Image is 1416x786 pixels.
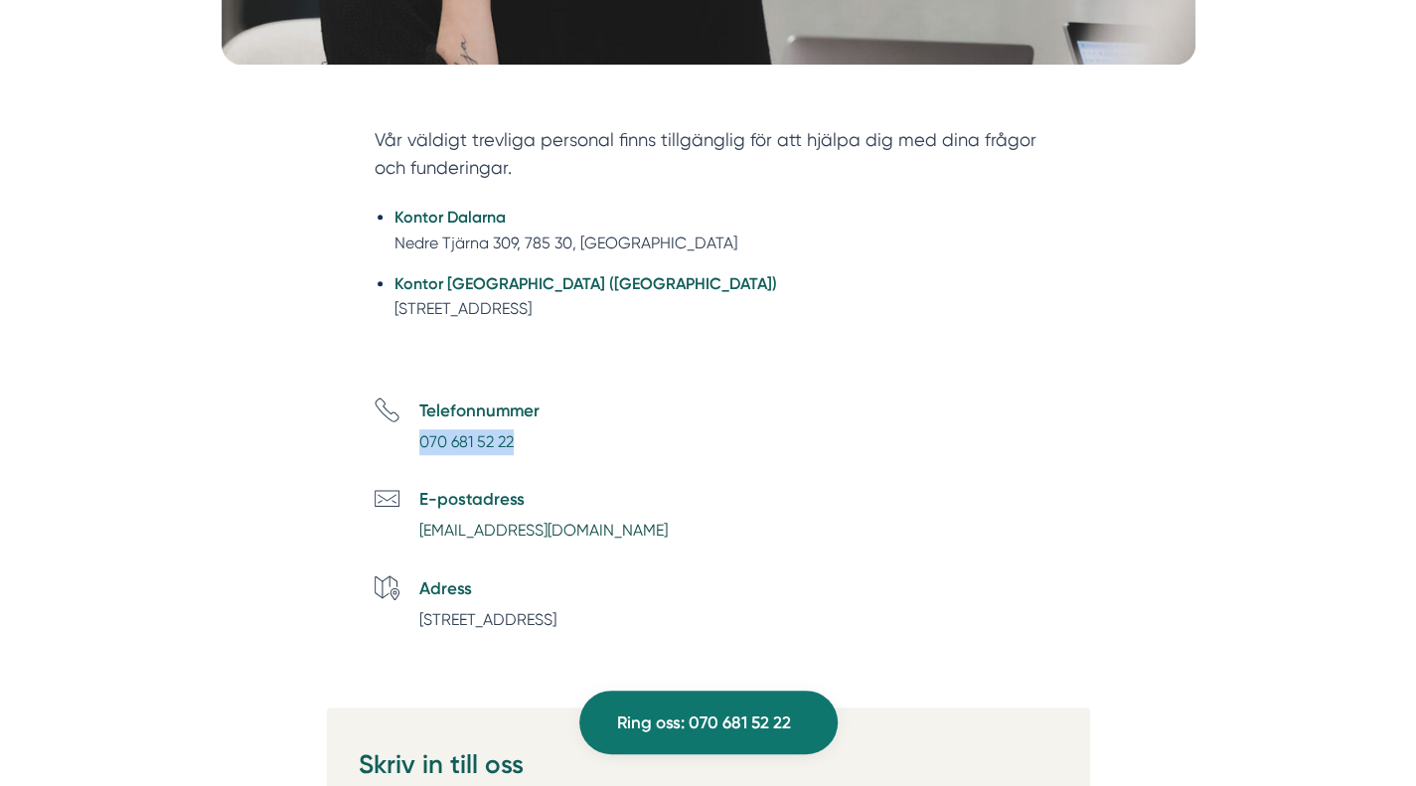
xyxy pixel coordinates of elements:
[394,208,506,227] strong: Kontor Dalarna
[375,126,1042,193] section: Vår väldigt trevliga personal finns tillgänglig för att hjälpa dig med dina frågor och funderingar.
[394,205,1042,255] li: Nedre Tjärna 309, 785 30, [GEOGRAPHIC_DATA]
[375,397,399,422] svg: Telefon
[419,397,540,424] h5: Telefonnummer
[419,432,514,451] a: 070 681 52 22
[579,691,838,754] a: Ring oss: 070 681 52 22
[394,274,777,293] strong: Kontor [GEOGRAPHIC_DATA] ([GEOGRAPHIC_DATA])
[419,607,556,633] p: [STREET_ADDRESS]
[419,521,668,540] a: [EMAIL_ADDRESS][DOMAIN_NAME]
[394,271,1042,322] li: [STREET_ADDRESS]
[419,486,668,513] h5: E-postadress
[617,709,791,736] span: Ring oss: 070 681 52 22
[419,575,556,602] h5: Adress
